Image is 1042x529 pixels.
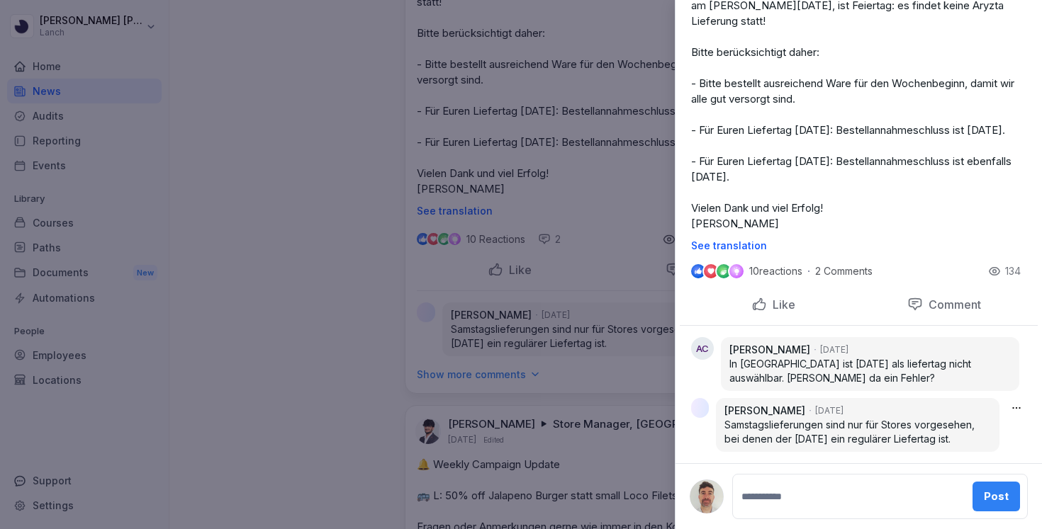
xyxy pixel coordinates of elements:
[820,343,848,356] p: [DATE]
[691,398,709,418] img: t11hid2jppelx39d7ll7vo2q.png
[815,266,893,277] p: 2 Comments
[923,297,981,312] p: Comment
[724,418,991,446] p: Samstagslieferungen sind nur für Stores vorgesehen, bei denen der [DATE] ein regulärer Liefertag ...
[729,357,1011,385] p: In [GEOGRAPHIC_DATA] ist [DATE] als liefertag nicht auswählbar. [PERSON_NAME] da ein Fehler?
[729,343,810,357] p: [PERSON_NAME]
[815,404,844,417] p: [DATE]
[984,489,1009,504] div: Post
[767,297,795,312] p: Like
[691,337,714,360] div: AC
[973,482,1020,511] button: Post
[690,479,724,513] img: t11hid2jppelx39d7ll7vo2q.png
[749,266,802,277] p: 10 reactions
[724,404,805,418] p: [PERSON_NAME]
[691,240,1026,251] p: See translation
[1005,264,1021,278] p: 134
